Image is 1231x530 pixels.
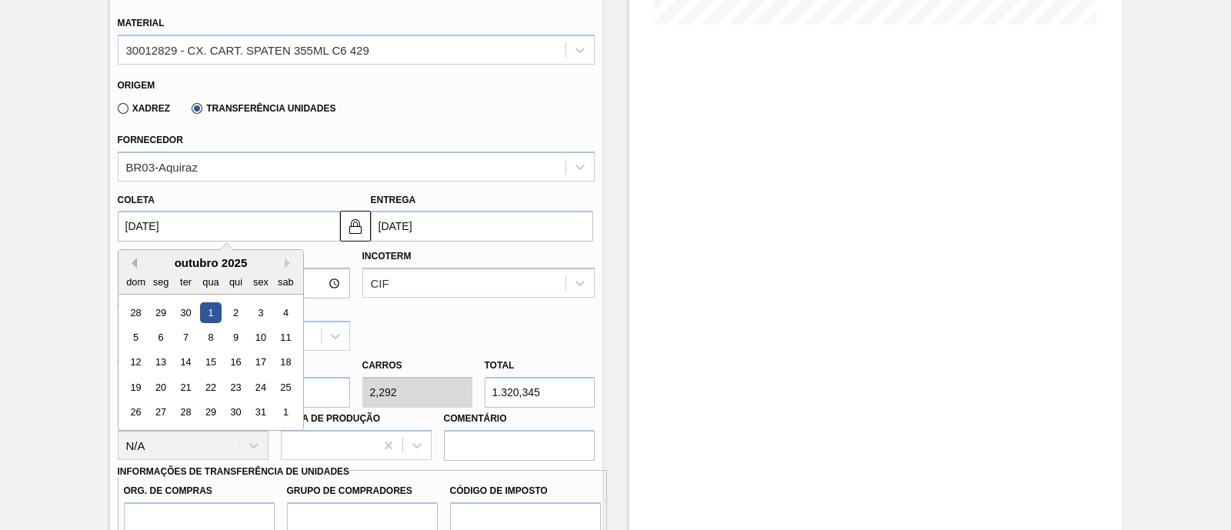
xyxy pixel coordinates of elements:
[125,377,146,398] div: Choose domingo, 19 de outubro de 2025
[200,377,221,398] div: Choose quarta-feira, 22 de outubro de 2025
[362,251,412,262] label: Incoterm
[125,327,146,348] div: Choose domingo, 5 de outubro de 2025
[200,302,221,323] div: Choose quarta-feira, 1 de outubro de 2025
[362,360,402,371] label: Carros
[275,352,295,373] div: Choose sábado, 18 de outubro de 2025
[150,327,171,348] div: Choose segunda-feira, 6 de outubro de 2025
[444,408,595,430] label: Comentário
[200,272,221,292] div: qua
[126,160,198,173] div: BR03-Aquiraz
[175,352,195,373] div: Choose terça-feira, 14 de outubro de 2025
[118,256,303,269] div: outubro 2025
[225,302,245,323] div: Choose quinta-feira, 2 de outubro de 2025
[371,211,593,242] input: dd/mm/yyyy
[200,402,221,423] div: Choose quarta-feira, 29 de outubro de 2025
[225,377,245,398] div: Choose quinta-feira, 23 de outubro de 2025
[175,302,195,323] div: Choose terça-feira, 30 de setembro de 2025
[118,80,155,91] label: Origem
[126,258,137,268] button: Previous Month
[125,302,146,323] div: Choose domingo, 28 de setembro de 2025
[340,211,371,242] button: locked
[118,245,350,268] label: Hora Entrega
[175,327,195,348] div: Choose terça-feira, 7 de outubro de 2025
[371,277,389,290] div: CIF
[485,360,515,371] label: Total
[175,377,195,398] div: Choose terça-feira, 21 de outubro de 2025
[225,402,245,423] div: Choose quinta-feira, 30 de outubro de 2025
[275,272,295,292] div: sab
[150,302,171,323] div: Choose segunda-feira, 29 de setembro de 2025
[150,272,171,292] div: seg
[250,302,271,323] div: Choose sexta-feira, 3 de outubro de 2025
[118,466,350,477] label: Informações de Transferência de Unidades
[118,211,340,242] input: dd/mm/yyyy
[346,217,365,235] img: locked
[371,195,416,205] label: Entrega
[150,352,171,373] div: Choose segunda-feira, 13 de outubro de 2025
[175,402,195,423] div: Choose terça-feira, 28 de outubro de 2025
[281,413,381,424] label: Linha de Produção
[225,352,245,373] div: Choose quinta-feira, 16 de outubro de 2025
[126,43,369,56] div: 30012829 - CX. CART. SPATEN 355ML C6 429
[125,402,146,423] div: Choose domingo, 26 de outubro de 2025
[125,352,146,373] div: Choose domingo, 12 de outubro de 2025
[275,402,295,423] div: Choose sábado, 1 de novembro de 2025
[250,377,271,398] div: Choose sexta-feira, 24 de outubro de 2025
[124,480,275,502] label: Org. de Compras
[285,258,295,268] button: Next Month
[150,402,171,423] div: Choose segunda-feira, 27 de outubro de 2025
[275,327,295,348] div: Choose sábado, 11 de outubro de 2025
[275,302,295,323] div: Choose sábado, 4 de outubro de 2025
[200,352,221,373] div: Choose quarta-feira, 15 de outubro de 2025
[250,352,271,373] div: Choose sexta-feira, 17 de outubro de 2025
[123,300,298,425] div: month 2025-10
[125,272,146,292] div: dom
[118,103,171,114] label: Xadrez
[450,480,601,502] label: Código de Imposto
[250,327,271,348] div: Choose sexta-feira, 10 de outubro de 2025
[275,377,295,398] div: Choose sábado, 25 de outubro de 2025
[200,327,221,348] div: Choose quarta-feira, 8 de outubro de 2025
[225,327,245,348] div: Choose quinta-feira, 9 de outubro de 2025
[287,480,438,502] label: Grupo de Compradores
[192,103,335,114] label: Transferência Unidades
[250,272,271,292] div: sex
[118,135,183,145] label: Fornecedor
[150,377,171,398] div: Choose segunda-feira, 20 de outubro de 2025
[175,272,195,292] div: ter
[250,402,271,423] div: Choose sexta-feira, 31 de outubro de 2025
[118,195,155,205] label: Coleta
[118,18,165,28] label: Material
[225,272,245,292] div: qui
